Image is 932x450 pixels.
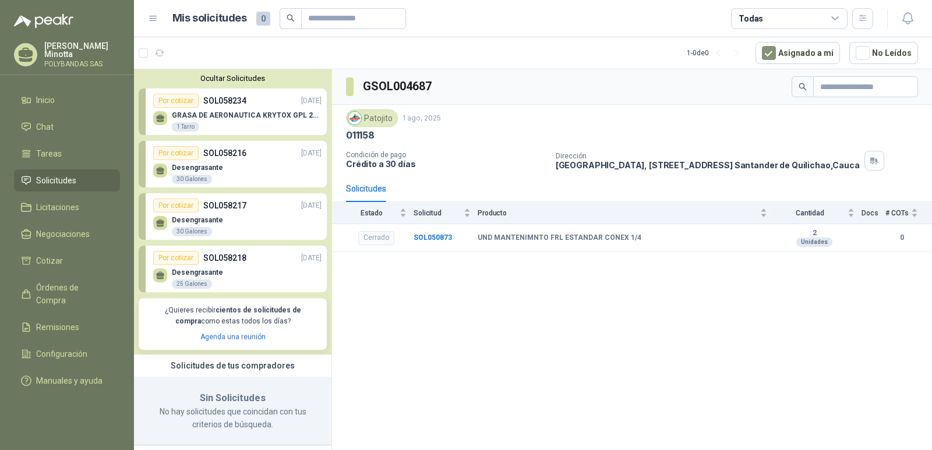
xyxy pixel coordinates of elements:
[556,160,860,170] p: [GEOGRAPHIC_DATA], [STREET_ADDRESS] Santander de Quilichao , Cauca
[139,74,327,83] button: Ocultar Solicitudes
[14,223,120,245] a: Negociaciones
[36,201,79,214] span: Licitaciones
[14,116,120,138] a: Chat
[346,159,546,169] p: Crédito a 30 días
[139,246,327,292] a: Por cotizarSOL058218[DATE] Desengrasante25 Galones
[774,229,855,238] b: 2
[203,251,246,264] p: SOL058218
[346,182,386,195] div: Solicitudes
[796,238,832,247] div: Unidades
[799,83,807,91] span: search
[358,231,394,245] div: Cerrado
[301,200,322,211] p: [DATE]
[36,254,63,267] span: Cotizar
[36,94,55,107] span: Inicio
[148,405,317,431] p: No hay solicitudes que coincidan con tus criterios de búsqueda.
[139,88,327,135] a: Por cotizarSOL058234[DATE] GRASA DE AERONAUTICA KRYTOX GPL 207 (SE ADJUNTA IMAGEN DE REFERENCIA)1...
[153,251,199,265] div: Por cotizar
[346,109,398,127] div: Patojito
[556,152,860,160] p: Dirección
[139,193,327,240] a: Por cotizarSOL058217[DATE] Desengrasante30 Galones
[172,227,212,236] div: 30 Galones
[172,122,199,132] div: 1 Tarro
[774,202,862,224] th: Cantidad
[885,232,918,243] b: 0
[774,209,845,217] span: Cantidad
[175,306,301,325] b: cientos de solicitudes de compra
[153,199,199,212] div: Por cotizar
[403,113,441,124] p: 1 ago, 2025
[301,253,322,264] p: [DATE]
[478,202,774,224] th: Producto
[885,202,932,224] th: # COTs
[14,14,73,28] img: Logo peakr
[134,355,331,377] div: Solicitudes de tus compradores
[14,143,120,165] a: Tareas
[153,146,199,160] div: Por cotizar
[172,10,247,27] h1: Mis solicitudes
[172,268,223,277] p: Desengrasante
[203,94,246,107] p: SOL058234
[44,42,120,58] p: [PERSON_NAME] Minotta
[172,164,223,172] p: Desengrasante
[301,95,322,107] p: [DATE]
[172,175,212,184] div: 30 Galones
[36,281,109,307] span: Órdenes de Compra
[414,209,461,217] span: Solicitud
[36,348,87,360] span: Configuración
[14,370,120,392] a: Manuales y ayuda
[348,112,361,125] img: Company Logo
[14,196,120,218] a: Licitaciones
[146,305,320,327] p: ¿Quieres recibir como estas todos los días?
[862,202,885,224] th: Docs
[36,228,90,240] span: Negociaciones
[739,12,763,25] div: Todas
[203,199,246,212] p: SOL058217
[36,374,103,387] span: Manuales y ayuda
[414,202,478,224] th: Solicitud
[14,343,120,365] a: Configuración
[172,279,212,289] div: 25 Galones
[172,111,322,119] p: GRASA DE AERONAUTICA KRYTOX GPL 207 (SE ADJUNTA IMAGEN DE REFERENCIA)
[14,277,120,311] a: Órdenes de Compra
[756,42,840,64] button: Asignado a mi
[148,391,317,406] h3: Sin Solicitudes
[414,233,452,242] a: SOL050873
[478,209,758,217] span: Producto
[36,321,79,334] span: Remisiones
[346,129,375,141] p: 011158
[256,12,270,26] span: 0
[172,216,223,224] p: Desengrasante
[346,151,546,159] p: Condición de pago
[14,169,120,192] a: Solicitudes
[153,94,199,108] div: Por cotizar
[203,147,246,160] p: SOL058216
[14,316,120,338] a: Remisiones
[287,14,295,22] span: search
[301,148,322,159] p: [DATE]
[346,209,397,217] span: Estado
[478,233,641,243] b: UND MANTENIMNTO FRL ESTANDAR CONEX 1/4
[687,44,746,62] div: 1 - 0 de 0
[36,174,76,187] span: Solicitudes
[134,69,331,355] div: Ocultar SolicitudesPor cotizarSOL058234[DATE] GRASA DE AERONAUTICA KRYTOX GPL 207 (SE ADJUNTA IMA...
[885,209,909,217] span: # COTs
[139,141,327,187] a: Por cotizarSOL058216[DATE] Desengrasante30 Galones
[200,333,266,341] a: Agenda una reunión
[363,77,433,95] h3: GSOL004687
[36,147,62,160] span: Tareas
[44,61,120,68] p: POLYBANDAS SAS
[849,42,918,64] button: No Leídos
[14,250,120,272] a: Cotizar
[14,89,120,111] a: Inicio
[332,202,414,224] th: Estado
[36,121,54,133] span: Chat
